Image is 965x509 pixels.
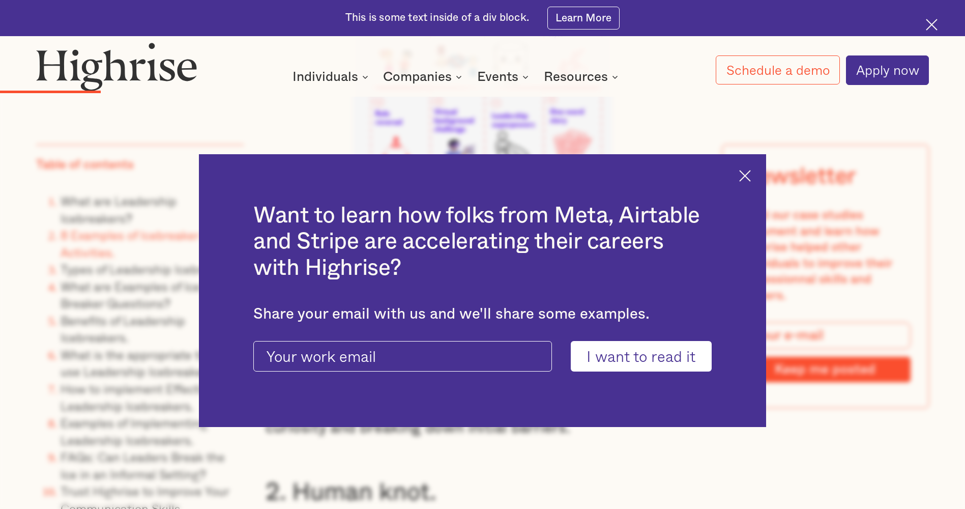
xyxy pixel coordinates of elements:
[345,11,529,25] div: This is some text inside of a div block.
[293,71,371,83] div: Individuals
[926,19,938,31] img: Cross icon
[253,341,552,371] input: Your work email
[253,203,712,281] h2: Want to learn how folks from Meta, Airtable and Stripe are accelerating their careers with Highrise?
[36,42,197,91] img: Highrise logo
[383,71,452,83] div: Companies
[477,71,532,83] div: Events
[293,71,358,83] div: Individuals
[846,55,929,85] a: Apply now
[544,71,621,83] div: Resources
[253,305,712,323] div: Share your email with us and we'll share some examples.
[383,71,465,83] div: Companies
[716,55,839,84] a: Schedule a demo
[477,71,518,83] div: Events
[547,7,620,30] a: Learn More
[739,170,751,182] img: Cross icon
[571,341,712,371] input: I want to read it
[544,71,608,83] div: Resources
[253,341,712,371] form: current-ascender-blog-article-modal-form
